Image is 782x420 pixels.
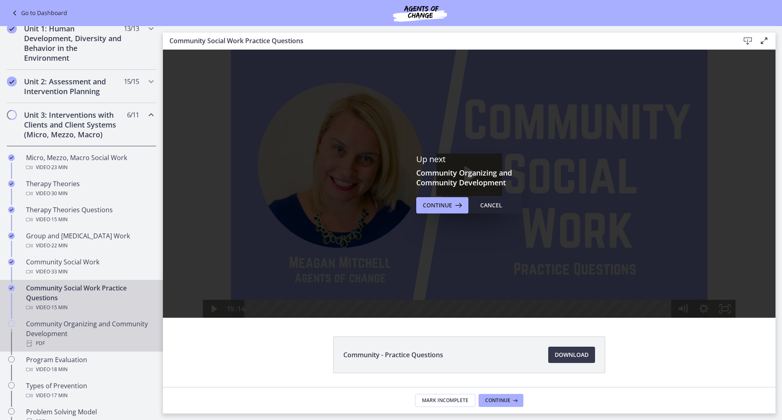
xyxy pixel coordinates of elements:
button: Mark Incomplete [415,394,475,407]
button: Fullscreen [551,250,573,268]
span: · 18 min [50,365,68,374]
i: Completed [8,154,15,161]
i: Completed [7,24,17,33]
span: · 15 min [50,303,68,312]
button: Continue [416,197,468,213]
div: Video [26,163,153,172]
div: Types of Prevention [26,381,153,400]
button: Play Video: cbe5sb9t4o1cl02sigug.mp4 [273,104,340,146]
div: PDF [26,339,153,348]
span: Continue [485,397,510,404]
div: Community Social Work Practice Questions [26,283,153,312]
div: Video [26,365,153,374]
div: Video [26,241,153,251]
div: Playbar [90,250,504,268]
div: Video [26,391,153,400]
h3: Community Social Work Practice Questions [169,36,727,46]
div: Community Social Work [26,257,153,277]
div: Group and [MEDICAL_DATA] Work [26,231,153,251]
div: Video [26,215,153,224]
span: · 15 min [50,215,68,224]
div: Program Evaluation [26,355,153,374]
h2: Unit 1: Human Development, Diversity and Behavior in the Environment [24,24,123,63]
span: · 22 min [50,241,68,251]
h2: Unit 2: Assessment and Intervention Planning [24,77,123,96]
p: Up next [416,154,522,165]
i: Completed [8,259,15,265]
div: Video [26,267,153,277]
span: · 23 min [50,163,68,172]
button: Continue [479,394,523,407]
div: Video [26,303,153,312]
span: Community - Practice Questions [343,350,443,360]
i: Completed [8,207,15,213]
div: Micro, Mezzo, Macro Social Work [26,153,153,172]
div: Therapy Theories Questions [26,205,153,224]
i: Completed [8,180,15,187]
i: Completed [8,285,15,291]
div: Cancel [480,200,502,210]
button: Show settings menu [530,250,551,268]
span: 15 / 15 [124,77,139,86]
i: Completed [8,233,15,239]
h2: Unit 3: Interventions with Clients and Client Systems (Micro, Mezzo, Macro) [24,110,123,139]
img: Agents of Change [371,3,469,23]
span: Mark Incomplete [422,397,468,404]
i: Completed [7,77,17,86]
span: Download [555,350,589,360]
a: Go to Dashboard [10,8,67,18]
button: Mute [509,250,530,268]
span: · 17 min [50,391,68,400]
span: 13 / 13 [124,24,139,33]
span: 6 / 11 [127,110,139,120]
a: Download [548,347,595,363]
span: Continue [423,200,452,210]
button: Play Video [40,250,61,268]
div: Therapy Theories [26,179,153,198]
button: Cancel [474,197,509,213]
div: Video [26,189,153,198]
span: · 33 min [50,267,68,277]
h3: Community Organizing and Community Development [416,168,522,187]
span: · 30 min [50,189,68,198]
div: Community Organizing and Community Development [26,319,153,348]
